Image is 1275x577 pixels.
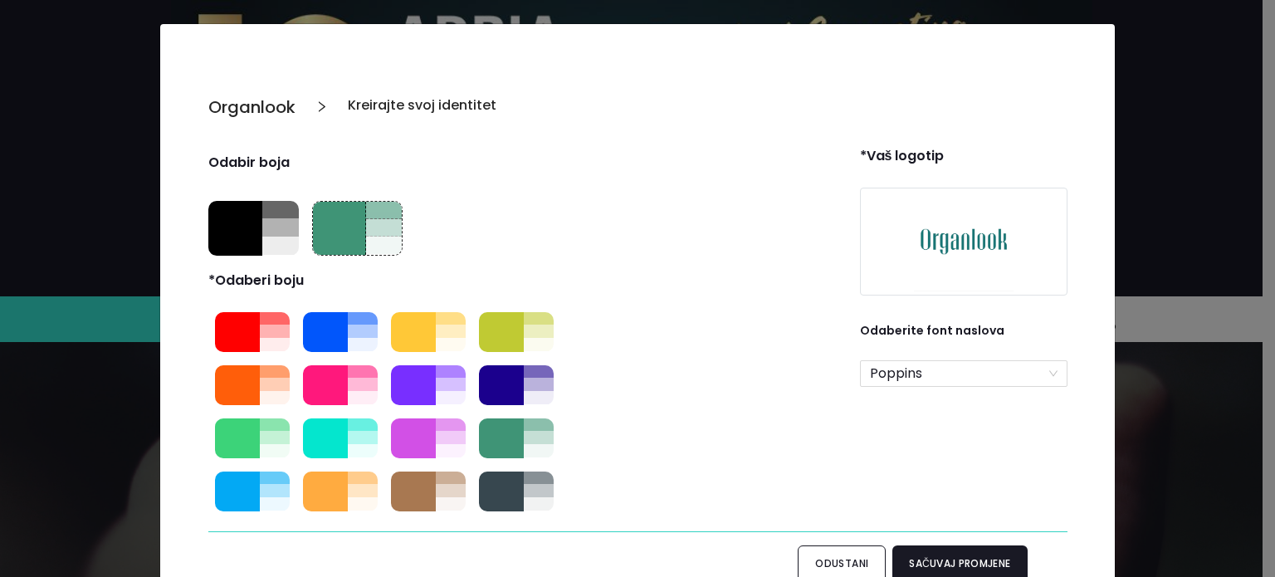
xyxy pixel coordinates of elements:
[860,138,1067,174] p: * Vaš logotip
[860,312,1067,349] p: Odaberite font naslova
[208,97,296,117] h5: Organlook
[870,361,1058,386] span: Poppins
[208,269,860,292] div: * Odaberi boju
[860,188,1067,296] img: company logo
[208,138,860,188] div: Odabir boja
[348,97,496,119] h6: Kreirajte svoj identitet
[296,97,349,125] span: right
